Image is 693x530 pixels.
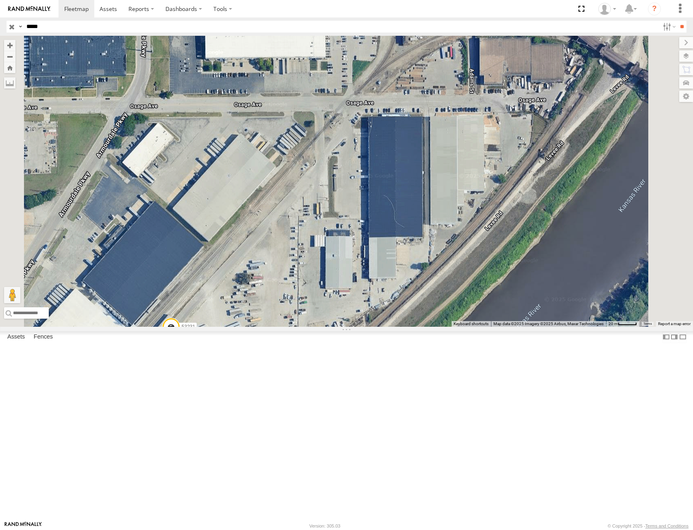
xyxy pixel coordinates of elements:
a: Visit our Website [4,522,42,530]
a: Report a map error [658,321,691,326]
label: Search Query [17,21,24,33]
a: Terms [643,322,652,326]
label: Assets [3,331,29,343]
span: 20 m [608,321,618,326]
a: Terms and Conditions [645,523,689,528]
label: Dock Summary Table to the Left [662,331,670,343]
span: Map data ©2025 Imagery ©2025 Airbus, Maxar Technologies [493,321,604,326]
label: Search Filter Options [660,21,677,33]
button: Zoom Home [4,62,15,73]
img: rand-logo.svg [8,6,50,12]
button: Zoom out [4,51,15,62]
button: Zoom in [4,40,15,51]
button: Drag Pegman onto the map to open Street View [4,287,20,303]
label: Measure [4,77,15,89]
label: Map Settings [679,91,693,102]
span: 53231 [181,324,195,330]
button: Keyboard shortcuts [454,321,489,327]
label: Fences [30,331,57,343]
div: Miky Transport [595,3,619,15]
i: ? [648,2,661,15]
div: Version: 305.03 [309,523,340,528]
label: Dock Summary Table to the Right [670,331,678,343]
div: © Copyright 2025 - [608,523,689,528]
label: Hide Summary Table [679,331,687,343]
button: Map Scale: 20 m per 43 pixels [606,321,639,327]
